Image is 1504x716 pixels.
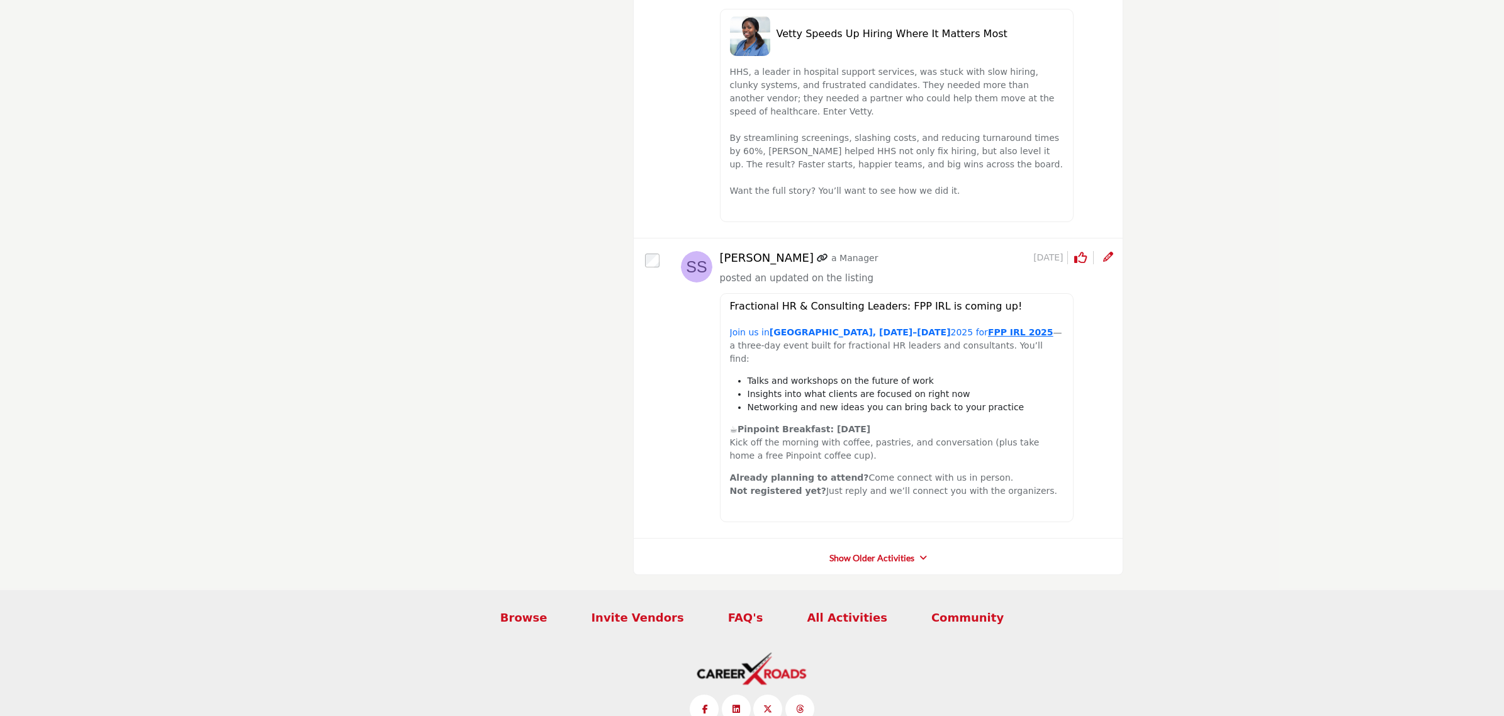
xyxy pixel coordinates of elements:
span: [DATE] [1033,251,1067,264]
strong: Pinpoint Breakfast: [DATE] [738,424,870,434]
a: All Activities [807,609,887,626]
span: posted an updated on the listing [720,272,874,284]
i: Click to Rate this activity [1074,252,1087,264]
strong: [GEOGRAPHIC_DATA], [DATE]–[DATE] [770,327,951,337]
h5: [PERSON_NAME] [720,251,814,265]
p: HHS, a leader in hospital support services, was stuck with slow hiring, clunky systems, and frust... [730,65,1064,198]
a: FAQ's [728,609,763,626]
img: vetty-speeds-up-hiring-where-it-matters-most image [730,16,770,56]
a: Browse [500,609,547,626]
li: Talks and workshops on the future of work [748,374,1064,388]
a: vetty-speeds-up-hiring-where-it-matters-most image Vetty Speeds Up Hiring Where It Matters Most H... [720,9,1113,222]
p: Come connect with us in person. Just reply and we’ll connect you with the organizers. [730,471,1064,498]
a: FPP IRL 2025 [988,327,1053,337]
p: —a three-day event built for fractional HR leaders and consultants. You’ll find: [730,326,1064,366]
strong: Already planning to attend? [730,473,869,483]
img: No Site Logo [695,651,809,687]
a: Invite Vendors [591,609,683,626]
h5: Vetty Speeds Up Hiring Where It Matters Most [777,28,1064,40]
li: Networking and new ideas you can bring back to your practice [748,401,1064,414]
a: Fractional HR & Consulting Leaders: FPP IRL is coming up! [730,300,1064,326]
a: Show Older Activities [829,552,914,564]
h5: Fractional HR & Consulting Leaders: FPP IRL is coming up! [730,300,1064,312]
a: Link of redirect to contact profile URL [817,252,828,265]
p: ☕ Kick off the morning with coffee, pastries, and conversation (plus take home a free Pinpoint co... [730,423,1064,462]
li: Insights into what clients are focused on right now [748,388,1064,401]
a: Join us in[GEOGRAPHIC_DATA], [DATE]–[DATE]2025 for [730,327,988,337]
p: a Manager [831,252,878,265]
img: avtar-image [681,251,712,282]
strong: Not registered yet? [730,486,826,496]
a: Community [931,609,1004,626]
